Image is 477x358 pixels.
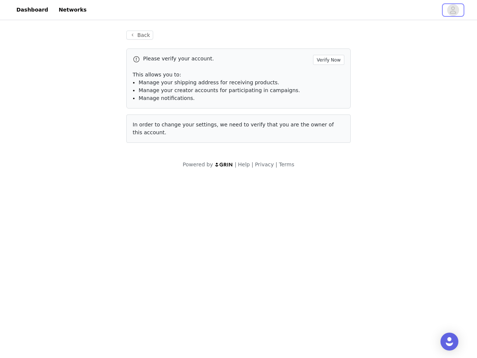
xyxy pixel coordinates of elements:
[215,162,233,167] img: logo
[238,161,250,167] a: Help
[440,333,458,351] div: Open Intercom Messenger
[313,55,344,65] button: Verify Now
[139,87,300,93] span: Manage your creator accounts for participating in campaigns.
[133,71,344,79] p: This allows you to:
[279,161,294,167] a: Terms
[54,1,91,18] a: Networks
[255,161,274,167] a: Privacy
[139,95,195,101] span: Manage notifications.
[143,55,310,63] p: Please verify your account.
[12,1,53,18] a: Dashboard
[139,79,279,85] span: Manage your shipping address for receiving products.
[133,122,334,135] span: In order to change your settings, we need to verify that you are the owner of this account.
[449,4,457,16] div: avatar
[126,31,153,40] button: Back
[252,161,253,167] span: |
[275,161,277,167] span: |
[235,161,237,167] span: |
[183,161,213,167] span: Powered by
